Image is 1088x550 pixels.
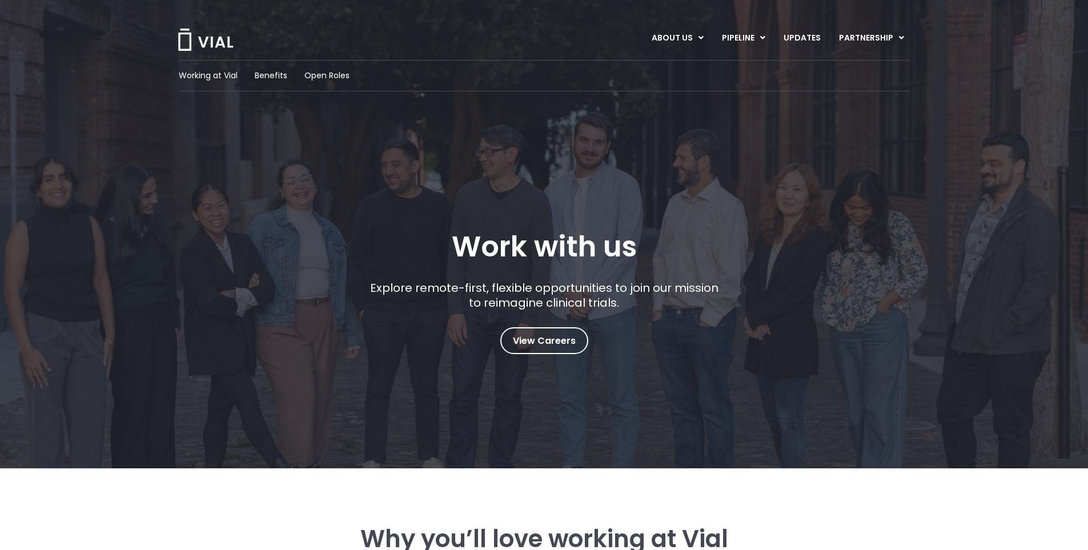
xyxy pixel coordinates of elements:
span: View Careers [513,334,576,348]
a: View Careers [500,327,588,354]
a: PIPELINEMenu Toggle [713,29,774,48]
a: Open Roles [304,70,350,82]
a: PARTNERSHIPMenu Toggle [830,29,913,48]
a: ABOUT USMenu Toggle [643,29,712,48]
img: Vial Logo [177,29,234,51]
h1: Work with us [452,230,637,263]
a: Benefits [255,70,287,82]
a: Working at Vial [179,70,238,82]
p: Explore remote-first, flexible opportunities to join our mission to reimagine clinical trials. [366,280,722,310]
a: UPDATES [774,29,829,48]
